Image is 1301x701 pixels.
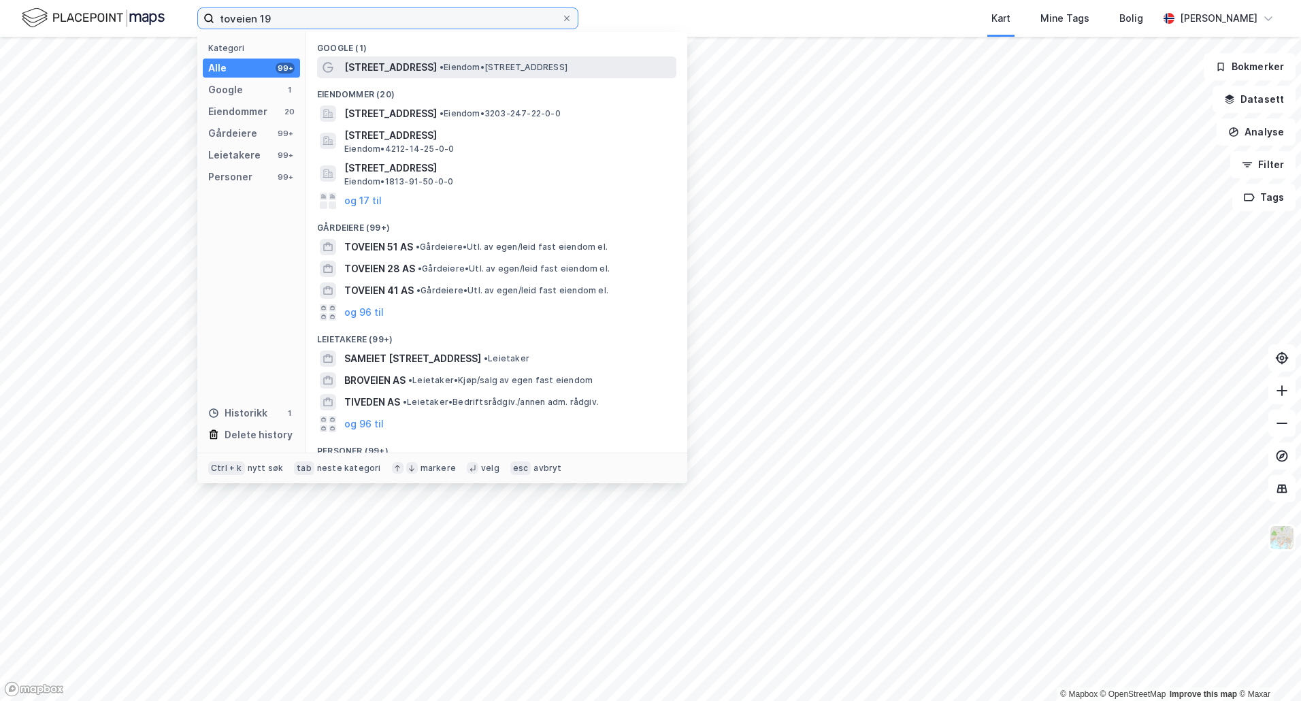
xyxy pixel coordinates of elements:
span: [STREET_ADDRESS] [344,105,437,122]
div: Kart [991,10,1010,27]
input: Søk på adresse, matrikkel, gårdeiere, leietakere eller personer [214,8,561,29]
button: Bokmerker [1204,53,1296,80]
span: Leietaker • Bedriftsrådgiv./annen adm. rådgiv. [403,397,599,408]
span: TOVEIEN 51 AS [344,239,413,255]
button: og 96 til [344,304,384,321]
span: • [484,353,488,363]
a: OpenStreetMap [1100,689,1166,699]
div: 20 [284,106,295,117]
span: TIVEDEN AS [344,394,400,410]
span: TOVEIEN 41 AS [344,282,414,299]
span: BROVEIEN AS [344,372,406,389]
div: Historikk [208,405,267,421]
a: Mapbox homepage [4,681,64,697]
div: Gårdeiere [208,125,257,142]
div: Eiendommer [208,103,267,120]
a: Improve this map [1170,689,1237,699]
button: Filter [1230,151,1296,178]
button: og 17 til [344,193,382,209]
div: Ctrl + k [208,461,245,475]
div: 99+ [276,128,295,139]
div: Kontrollprogram for chat [1233,636,1301,701]
span: • [418,263,422,274]
span: Eiendom • 1813-91-50-0-0 [344,176,453,187]
span: SAMEIET [STREET_ADDRESS] [344,350,481,367]
span: Leietaker • Kjøp/salg av egen fast eiendom [408,375,593,386]
span: Eiendom • 3203-247-22-0-0 [440,108,561,119]
div: Personer (99+) [306,435,687,459]
span: • [408,375,412,385]
img: Z [1269,525,1295,551]
div: markere [421,463,456,474]
div: Bolig [1119,10,1143,27]
div: Mine Tags [1040,10,1089,27]
div: velg [481,463,499,474]
span: • [403,397,407,407]
div: Leietakere (99+) [306,323,687,348]
div: Alle [208,60,227,76]
div: Personer [208,169,252,185]
span: [STREET_ADDRESS] [344,160,671,176]
span: Gårdeiere • Utl. av egen/leid fast eiendom el. [418,263,610,274]
iframe: Chat Widget [1233,636,1301,701]
button: Tags [1232,184,1296,211]
div: Leietakere [208,147,261,163]
button: og 96 til [344,416,384,432]
a: Mapbox [1060,689,1098,699]
span: • [416,242,420,252]
div: avbryt [533,463,561,474]
span: Eiendom • [STREET_ADDRESS] [440,62,567,73]
div: Kategori [208,43,300,53]
span: • [440,108,444,118]
div: neste kategori [317,463,381,474]
span: Gårdeiere • Utl. av egen/leid fast eiendom el. [416,285,608,296]
div: nytt søk [248,463,284,474]
span: Leietaker [484,353,529,364]
span: • [416,285,421,295]
img: logo.f888ab2527a4732fd821a326f86c7f29.svg [22,6,165,30]
div: [PERSON_NAME] [1180,10,1257,27]
div: 99+ [276,172,295,182]
div: Eiendommer (20) [306,78,687,103]
div: Delete history [225,427,293,443]
span: Eiendom • 4212-14-25-0-0 [344,144,454,154]
div: tab [294,461,314,475]
button: Datasett [1213,86,1296,113]
div: Gårdeiere (99+) [306,212,687,236]
span: [STREET_ADDRESS] [344,127,671,144]
span: [STREET_ADDRESS] [344,59,437,76]
div: 99+ [276,63,295,74]
button: Analyse [1217,118,1296,146]
div: esc [510,461,531,475]
span: TOVEIEN 28 AS [344,261,415,277]
div: 1 [284,84,295,95]
span: Gårdeiere • Utl. av egen/leid fast eiendom el. [416,242,608,252]
div: 99+ [276,150,295,161]
div: Google [208,82,243,98]
span: • [440,62,444,72]
div: 1 [284,408,295,419]
div: Google (1) [306,32,687,56]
